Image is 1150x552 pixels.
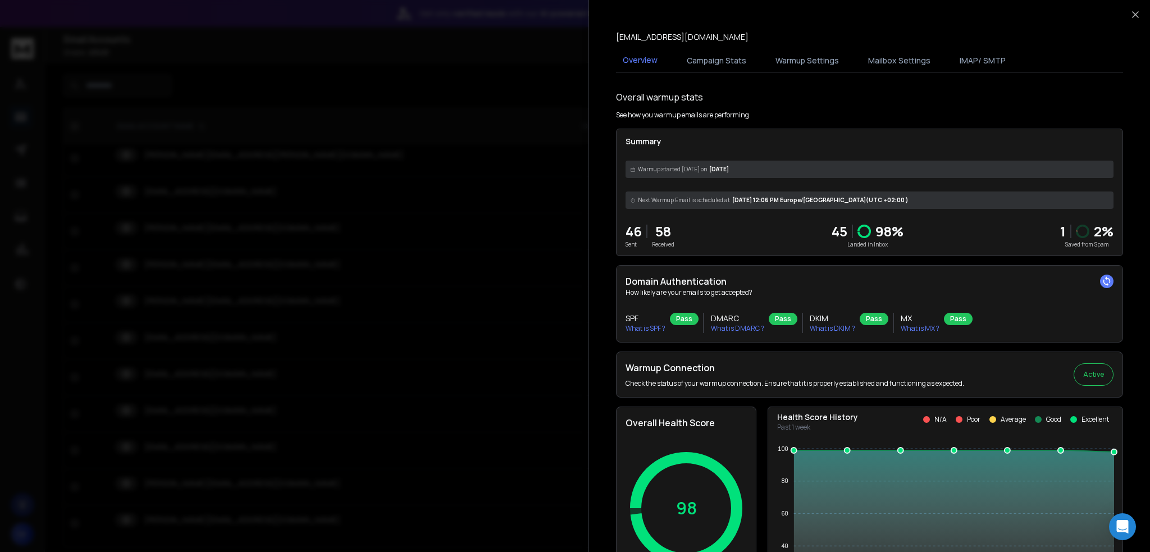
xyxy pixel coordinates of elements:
p: What is MX ? [901,324,939,333]
p: Sent [626,240,642,249]
h2: Warmup Connection [626,361,964,375]
tspan: 100 [778,445,788,452]
p: Saved from Spam [1060,240,1114,249]
p: See how you warmup emails are performing [616,111,749,120]
div: Pass [670,313,699,325]
button: IMAP/ SMTP [953,48,1012,73]
p: Poor [967,415,980,424]
p: What is DMARC ? [711,324,764,333]
p: Past 1 week [777,423,858,432]
div: Pass [860,313,888,325]
button: Warmup Settings [769,48,846,73]
p: Good [1046,415,1061,424]
p: How likely are your emails to get accepted? [626,288,1114,297]
h3: MX [901,313,939,324]
button: Campaign Stats [680,48,753,73]
tspan: 80 [781,477,788,484]
span: Warmup started [DATE] on [638,165,707,174]
p: 98 [676,498,697,518]
p: 2 % [1094,222,1114,240]
p: Average [1001,415,1026,424]
button: Mailbox Settings [861,48,937,73]
p: Check the status of your warmup connection. Ensure that it is properly established and functionin... [626,379,964,388]
p: Received [652,240,674,249]
p: N/A [934,415,947,424]
h3: DMARC [711,313,764,324]
p: [EMAIL_ADDRESS][DOMAIN_NAME] [616,31,749,43]
p: 46 [626,222,642,240]
h2: Overall Health Score [626,416,747,430]
p: Excellent [1081,415,1109,424]
h3: SPF [626,313,665,324]
p: Landed in Inbox [832,240,903,249]
button: Active [1074,363,1114,386]
div: [DATE] 12:06 PM Europe/[GEOGRAPHIC_DATA] (UTC +02:00 ) [626,191,1114,209]
p: Health Score History [777,412,858,423]
p: What is DKIM ? [810,324,855,333]
tspan: 40 [781,542,788,549]
tspan: 60 [781,510,788,517]
p: What is SPF ? [626,324,665,333]
button: Overview [616,48,664,74]
p: 58 [652,222,674,240]
div: [DATE] [626,161,1114,178]
h1: Overall warmup stats [616,90,703,104]
strong: 1 [1060,222,1066,240]
h3: DKIM [810,313,855,324]
div: Pass [769,313,797,325]
div: Pass [944,313,973,325]
p: 45 [832,222,847,240]
h2: Domain Authentication [626,275,1114,288]
span: Next Warmup Email is scheduled at [638,196,730,204]
p: Summary [626,136,1114,147]
p: 98 % [875,222,903,240]
div: Open Intercom Messenger [1109,513,1136,540]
